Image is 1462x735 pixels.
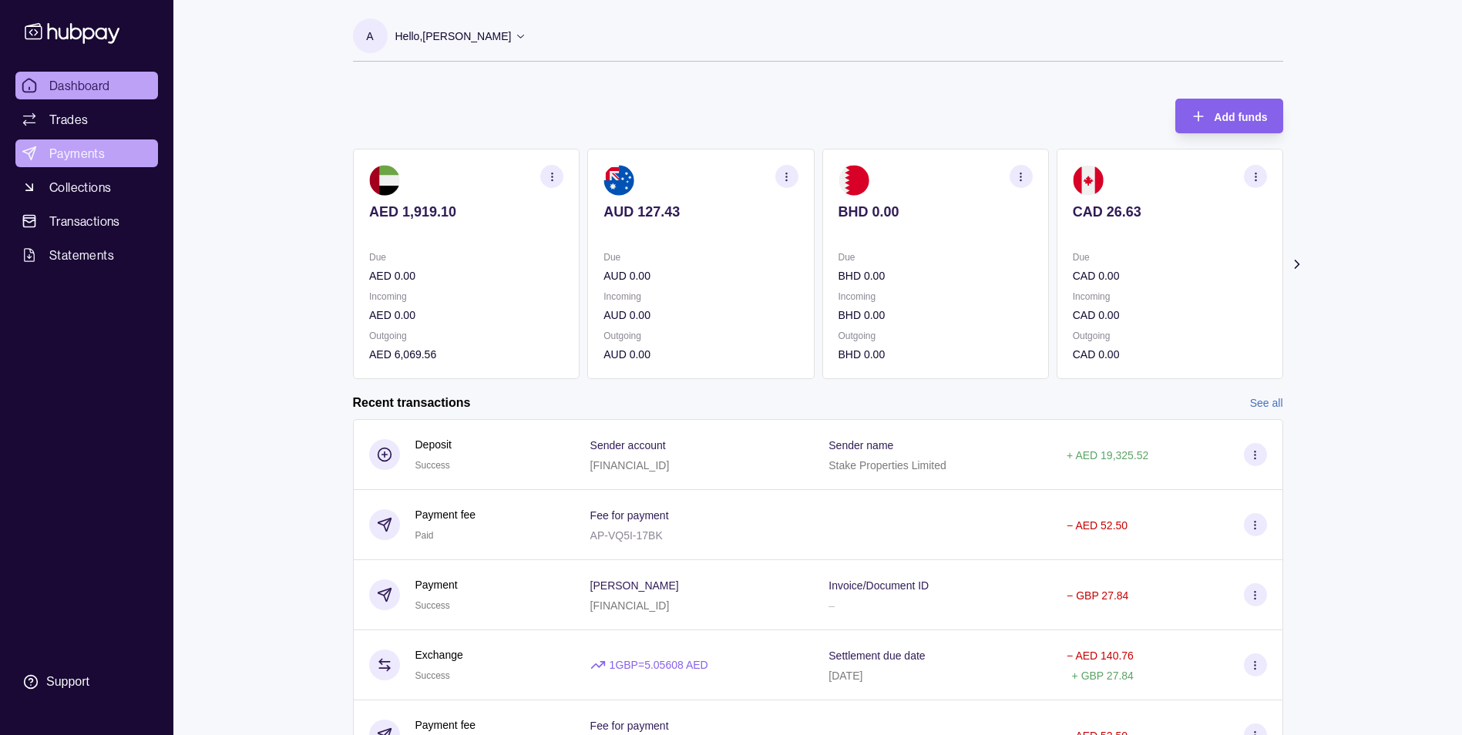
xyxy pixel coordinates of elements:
span: Collections [49,178,111,196]
p: + GBP 27.84 [1072,670,1134,682]
p: Due [369,249,563,266]
p: CAD 0.00 [1072,307,1266,324]
p: AUD 127.43 [603,203,798,220]
p: Payment fee [415,717,476,733]
img: ca [1072,165,1103,196]
p: − AED 52.50 [1067,519,1128,532]
p: BHD 0.00 [838,307,1032,324]
p: Outgoing [1072,327,1266,344]
p: Outgoing [838,327,1032,344]
div: Support [46,673,89,690]
span: Transactions [49,212,120,230]
p: + AED 19,325.52 [1067,449,1148,461]
button: Add funds [1175,99,1282,133]
p: Outgoing [603,327,798,344]
p: AP-VQ5I-17BK [590,529,663,542]
p: AED 0.00 [369,267,563,284]
a: Transactions [15,207,158,235]
img: ae [369,165,400,196]
p: Due [603,249,798,266]
p: AUD 0.00 [603,307,798,324]
p: 1 GBP = 5.05608 AED [610,656,708,673]
p: A [366,28,373,45]
a: Support [15,666,158,698]
img: bh [838,165,869,196]
p: Deposit [415,436,452,453]
p: Incoming [369,288,563,305]
p: Exchange [415,646,463,663]
p: Invoice/Document ID [828,579,929,592]
span: Success [415,460,450,471]
p: [DATE] [828,670,862,682]
p: CAD 0.00 [1072,267,1266,284]
p: CAD 0.00 [1072,346,1266,363]
span: Statements [49,246,114,264]
a: Trades [15,106,158,133]
a: Collections [15,173,158,201]
p: Hello, [PERSON_NAME] [395,28,512,45]
a: Dashboard [15,72,158,99]
p: − GBP 27.84 [1067,589,1128,602]
p: Due [838,249,1032,266]
p: BHD 0.00 [838,267,1032,284]
p: Incoming [838,288,1032,305]
p: AED 6,069.56 [369,346,563,363]
span: Paid [415,530,434,541]
p: Fee for payment [590,509,669,522]
p: BHD 0.00 [838,203,1032,220]
p: – [828,599,835,612]
p: Sender account [590,439,666,451]
p: Payment [415,576,458,593]
a: See all [1250,394,1283,411]
p: Sender name [828,439,893,451]
h2: Recent transactions [353,394,471,411]
p: Settlement due date [828,649,925,662]
p: AUD 0.00 [603,346,798,363]
p: AED 1,919.10 [369,203,563,220]
p: Fee for payment [590,720,669,732]
span: Payments [49,144,105,163]
span: Success [415,600,450,611]
p: [FINANCIAL_ID] [590,459,670,472]
p: − AED 140.76 [1067,649,1134,662]
p: [PERSON_NAME] [590,579,679,592]
span: Success [415,670,450,681]
p: [FINANCIAL_ID] [590,599,670,612]
p: Payment fee [415,506,476,523]
p: Incoming [603,288,798,305]
a: Statements [15,241,158,269]
span: Dashboard [49,76,110,95]
a: Payments [15,139,158,167]
span: Add funds [1214,111,1267,123]
span: Trades [49,110,88,129]
p: Incoming [1072,288,1266,305]
p: AED 0.00 [369,307,563,324]
p: Stake Properties Limited [828,459,946,472]
p: CAD 26.63 [1072,203,1266,220]
p: Outgoing [369,327,563,344]
p: AUD 0.00 [603,267,798,284]
img: au [603,165,634,196]
p: Due [1072,249,1266,266]
p: BHD 0.00 [838,346,1032,363]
